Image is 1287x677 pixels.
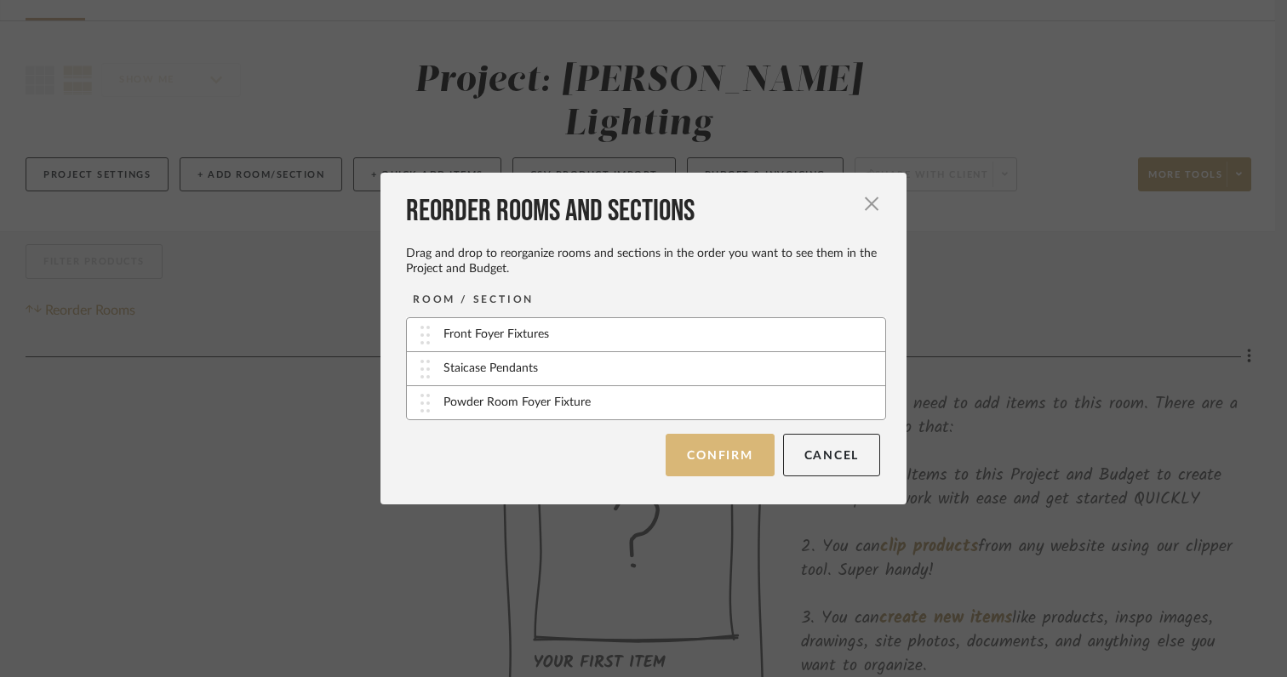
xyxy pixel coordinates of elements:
[420,394,430,412] img: vertical-grip.svg
[406,193,880,230] div: Reorder Rooms and Sections
[855,186,889,220] button: Close
[420,326,430,344] img: vertical-grip.svg
[666,434,774,476] button: Confirm
[406,246,880,276] div: Drag and drop to reorganize rooms and sections in the order you want to see them in the Project a...
[413,291,534,308] div: ROOM / SECTION
[443,394,591,412] div: Powder Room Foyer Fixture
[443,360,538,378] div: Staicase Pendants
[783,434,881,476] button: Cancel
[420,360,430,378] img: vertical-grip.svg
[443,326,549,344] div: Front Foyer Fixtures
